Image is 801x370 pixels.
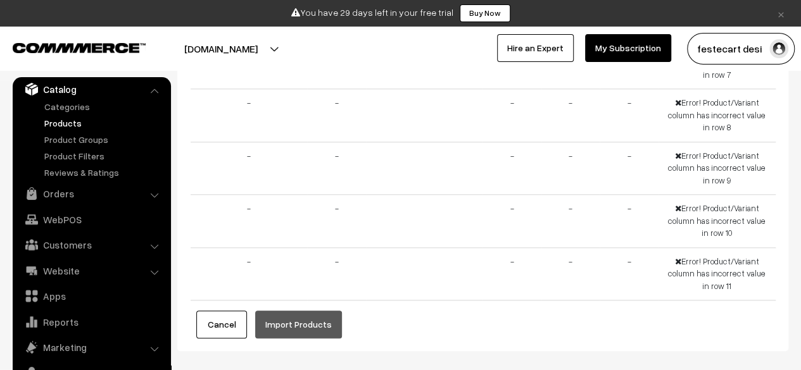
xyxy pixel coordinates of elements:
[482,195,541,248] td: -
[497,34,574,62] a: Hire an Expert
[196,311,247,338] button: Cancel
[773,6,790,21] a: ×
[4,4,797,22] div: You have 29 days left in your free trial
[482,89,541,142] td: -
[140,33,302,65] button: [DOMAIN_NAME]
[16,336,167,359] a: Marketing
[191,89,308,142] td: -
[307,142,365,195] td: -
[255,311,342,338] button: Import Products
[668,97,766,132] span: Error! Product/Variant column has incorrect value in row 8
[460,4,510,22] a: Buy Now
[41,149,167,163] a: Product Filters
[16,285,167,307] a: Apps
[41,166,167,179] a: Reviews & Ratings
[687,33,795,65] button: festecart desi
[585,34,671,62] a: My Subscription
[16,208,167,231] a: WebPOS
[541,89,600,142] td: -
[307,89,365,142] td: -
[191,142,308,195] td: -
[16,311,167,333] a: Reports
[41,100,167,113] a: Categories
[541,142,600,195] td: -
[191,247,308,300] td: -
[668,203,766,238] span: Error! Product/Variant column has incorrect value in row 10
[16,78,167,101] a: Catalog
[600,89,658,142] td: -
[600,195,658,248] td: -
[13,39,123,54] a: COMMMERCE
[41,116,167,130] a: Products
[541,195,600,248] td: -
[13,43,146,52] img: COMMMERCE
[668,151,766,185] span: Error! Product/Variant column has incorrect value in row 9
[191,195,308,248] td: -
[16,259,167,282] a: Website
[668,256,766,291] span: Error! Product/Variant column has incorrect value in row 11
[307,247,365,300] td: -
[307,195,365,248] td: -
[482,142,541,195] td: -
[668,45,766,80] span: Error! Product/Variant column has incorrect value in row 7
[16,182,167,205] a: Orders
[16,233,167,256] a: Customers
[482,247,541,300] td: -
[541,247,600,300] td: -
[41,133,167,146] a: Product Groups
[600,142,658,195] td: -
[600,247,658,300] td: -
[769,39,788,58] img: user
